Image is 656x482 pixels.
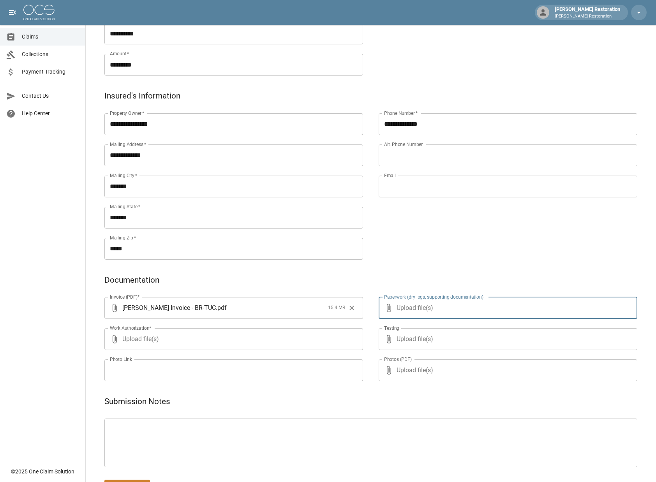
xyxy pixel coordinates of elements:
label: Mailing Zip [110,234,136,241]
label: Alt. Phone Number [384,141,423,148]
label: Amount [110,50,129,57]
div: [PERSON_NAME] Restoration [552,5,623,19]
div: © 2025 One Claim Solution [11,468,74,475]
label: Testing [384,325,399,331]
label: Paperwork (dry logs, supporting documentation) [384,294,483,300]
button: open drawer [5,5,20,20]
label: Phone Number [384,110,418,116]
span: Upload file(s) [397,328,616,350]
button: Clear [346,302,358,314]
span: [PERSON_NAME] Invoice - BR-TUC [122,303,216,312]
label: Mailing Address [110,141,146,148]
span: 15.4 MB [328,304,345,312]
span: Upload file(s) [397,359,616,381]
label: Work Authorization* [110,325,152,331]
span: Upload file(s) [397,297,616,319]
span: Upload file(s) [122,328,342,350]
img: ocs-logo-white-transparent.png [23,5,55,20]
span: Collections [22,50,79,58]
label: Property Owner [110,110,145,116]
label: Mailing State [110,203,140,210]
label: Photo Link [110,356,132,362]
label: Email [384,172,396,179]
label: Mailing City [110,172,138,179]
span: Payment Tracking [22,68,79,76]
p: [PERSON_NAME] Restoration [555,13,620,20]
span: Help Center [22,109,79,118]
span: Contact Us [22,92,79,100]
label: Invoice (PDF)* [110,294,140,300]
span: Claims [22,33,79,41]
label: Photos (PDF) [384,356,412,362]
span: . pdf [216,303,227,312]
